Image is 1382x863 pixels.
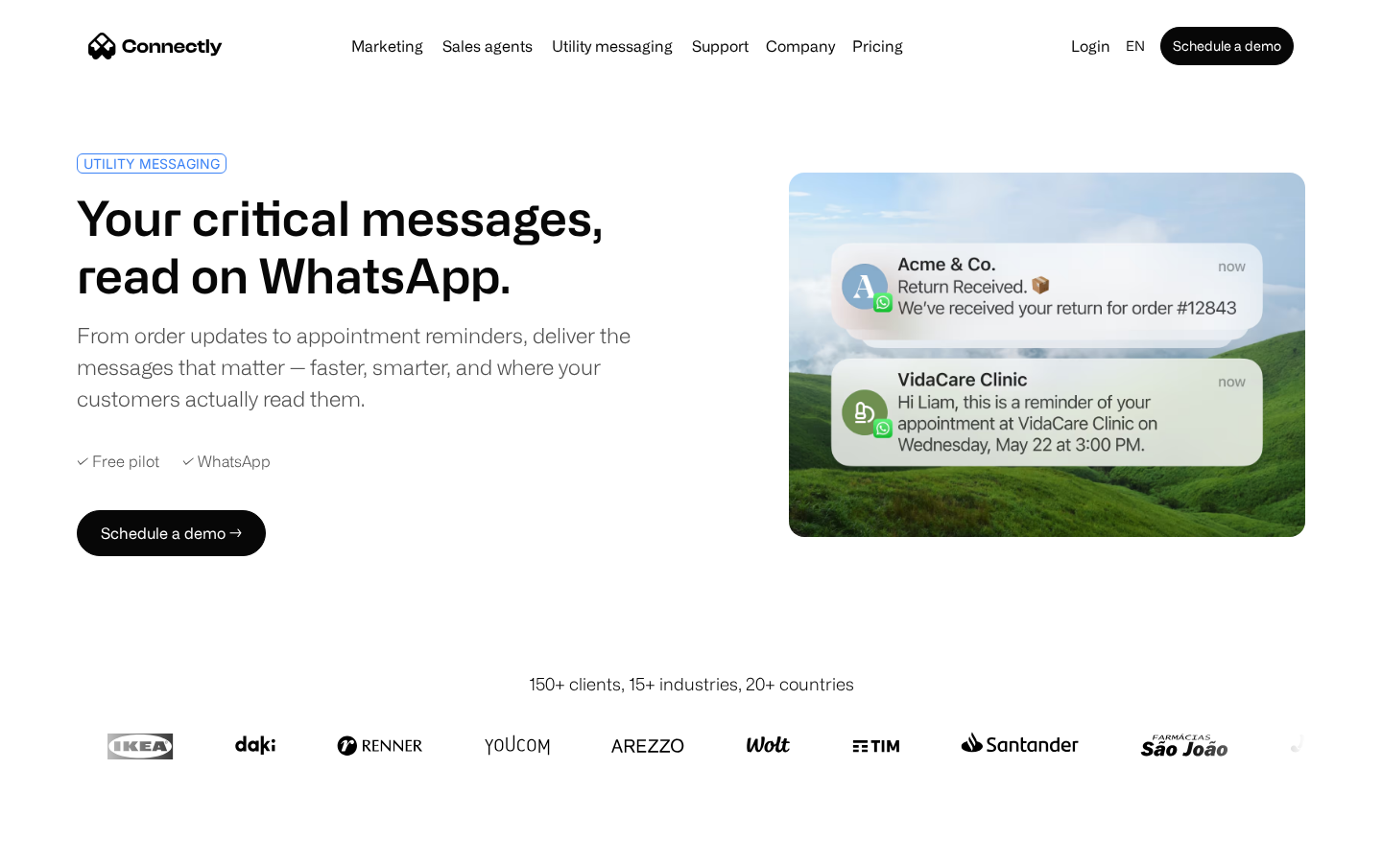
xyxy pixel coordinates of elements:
a: Schedule a demo [1160,27,1294,65]
h1: Your critical messages, read on WhatsApp. [77,189,683,304]
a: Utility messaging [544,38,680,54]
div: From order updates to appointment reminders, deliver the messages that matter — faster, smarter, ... [77,319,683,414]
a: Login [1063,33,1118,59]
a: Support [684,38,756,54]
a: Pricing [845,38,911,54]
div: en [1126,33,1145,59]
div: Company [766,33,835,59]
a: Sales agents [435,38,540,54]
div: ✓ Free pilot [77,453,159,471]
ul: Language list [38,829,115,856]
aside: Language selected: English [19,828,115,856]
div: ✓ WhatsApp [182,453,271,471]
a: Marketing [344,38,431,54]
a: Schedule a demo → [77,510,266,556]
div: 150+ clients, 15+ industries, 20+ countries [529,671,854,697]
div: UTILITY MESSAGING [83,156,220,171]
